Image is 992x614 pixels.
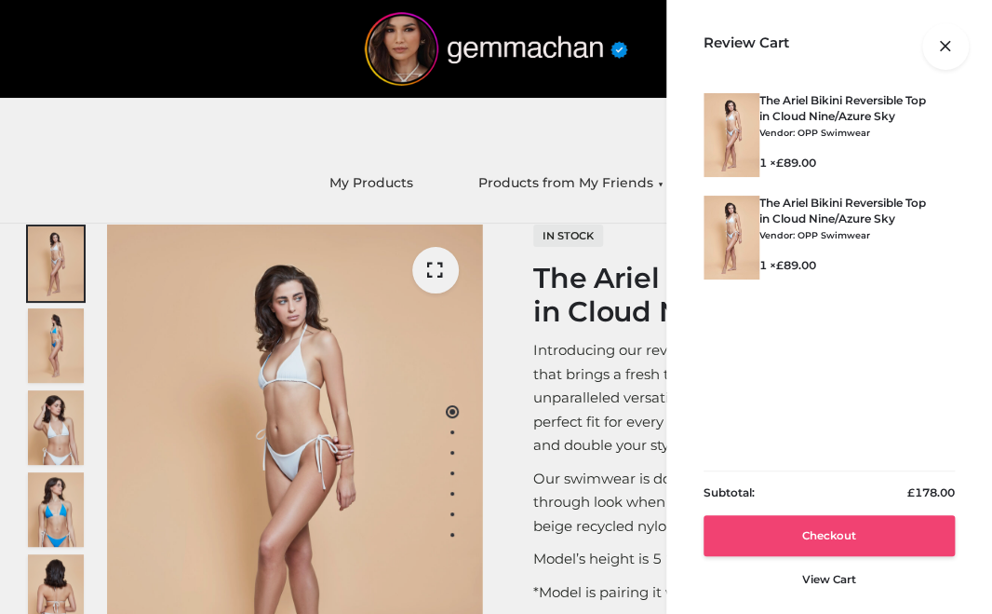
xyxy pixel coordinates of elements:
img: The Ariel Bikini Reversible Top in Cloud Nine/Azure Sky - SMALL [704,196,759,280]
a: Remove this item [923,203,945,225]
bdi: 89.00 [776,258,816,272]
img: The Ariel Bikini Reversible Top in Cloud Nine/Azure Sky - MEDIUM [704,93,759,177]
div: The Ariel Bikini Reversible Top in Cloud Nine/Azure Sky [759,93,945,177]
div: The Ariel Bikini Reversible Top in Cloud Nine/Azure Sky [759,196,945,280]
bdi: 178.00 [907,485,955,499]
small: Vendor: OPP Swimwear [759,230,870,240]
span: £ [776,156,784,170]
h6: Review Cart [704,34,788,51]
span: 1 × [759,258,936,274]
a: Remove this item [923,101,945,123]
a: View cart [802,556,856,595]
bdi: 89.00 [776,156,816,170]
span: £ [776,258,784,272]
span: £ [907,485,915,499]
span: 1 × [759,156,936,171]
small: Vendor: OPP Swimwear [759,128,870,138]
a: Checkout [704,515,955,556]
strong: Subtotal: [704,485,755,499]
